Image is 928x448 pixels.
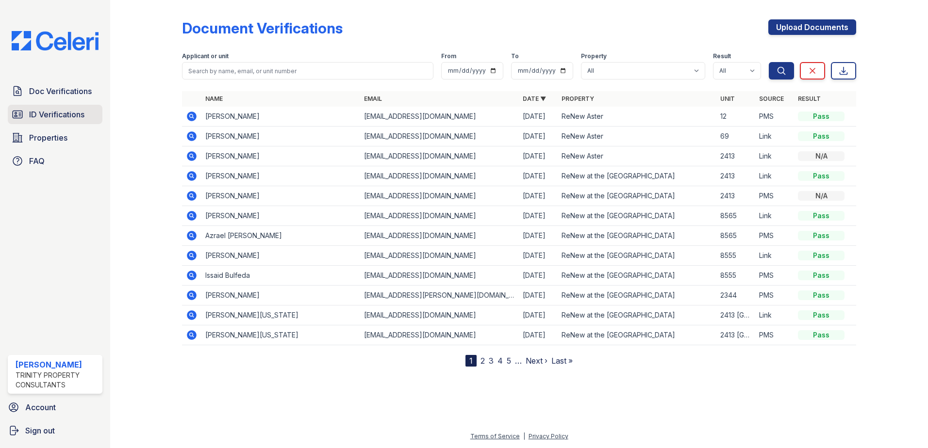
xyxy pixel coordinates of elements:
[529,432,568,440] a: Privacy Policy
[755,146,794,166] td: Link
[798,171,845,181] div: Pass
[798,290,845,300] div: Pass
[519,107,558,127] td: [DATE]
[798,310,845,320] div: Pass
[201,107,360,127] td: [PERSON_NAME]
[798,191,845,201] div: N/A
[716,226,755,246] td: 8565
[497,356,503,366] a: 4
[755,206,794,226] td: Link
[8,128,102,147] a: Properties
[511,52,519,60] label: To
[716,325,755,345] td: 2413 [GEOGRAPHIC_DATA]
[716,146,755,166] td: 2413
[716,305,755,325] td: 2413 [GEOGRAPHIC_DATA]
[201,127,360,146] td: [PERSON_NAME]
[16,359,99,370] div: [PERSON_NAME]
[798,231,845,240] div: Pass
[558,325,716,345] td: ReNew at the [GEOGRAPHIC_DATA]
[29,155,45,167] span: FAQ
[360,325,519,345] td: [EMAIL_ADDRESS][DOMAIN_NAME]
[798,251,845,260] div: Pass
[4,398,106,417] a: Account
[798,211,845,221] div: Pass
[25,401,56,413] span: Account
[755,226,794,246] td: PMS
[201,325,360,345] td: [PERSON_NAME][US_STATE]
[29,85,92,97] span: Doc Verifications
[182,19,343,37] div: Document Verifications
[713,52,731,60] label: Result
[364,95,382,102] a: Email
[558,206,716,226] td: ReNew at the [GEOGRAPHIC_DATA]
[581,52,607,60] label: Property
[470,432,520,440] a: Terms of Service
[755,266,794,286] td: PMS
[519,206,558,226] td: [DATE]
[519,305,558,325] td: [DATE]
[25,425,55,436] span: Sign out
[201,166,360,186] td: [PERSON_NAME]
[515,355,522,367] span: …
[562,95,594,102] a: Property
[360,107,519,127] td: [EMAIL_ADDRESS][DOMAIN_NAME]
[519,325,558,345] td: [DATE]
[768,19,856,35] a: Upload Documents
[8,81,102,101] a: Doc Verifications
[360,266,519,286] td: [EMAIL_ADDRESS][DOMAIN_NAME]
[755,325,794,345] td: PMS
[519,266,558,286] td: [DATE]
[798,271,845,280] div: Pass
[558,127,716,146] td: ReNew Aster
[755,166,794,186] td: Link
[519,226,558,246] td: [DATE]
[798,131,845,141] div: Pass
[201,286,360,305] td: [PERSON_NAME]
[558,246,716,266] td: ReNew at the [GEOGRAPHIC_DATA]
[201,246,360,266] td: [PERSON_NAME]
[558,146,716,166] td: ReNew Aster
[360,166,519,186] td: [EMAIL_ADDRESS][DOMAIN_NAME]
[4,421,106,440] button: Sign out
[360,186,519,206] td: [EMAIL_ADDRESS][DOMAIN_NAME]
[489,356,494,366] a: 3
[755,127,794,146] td: Link
[519,246,558,266] td: [DATE]
[755,246,794,266] td: Link
[360,226,519,246] td: [EMAIL_ADDRESS][DOMAIN_NAME]
[716,127,755,146] td: 69
[759,95,784,102] a: Source
[523,432,525,440] div: |
[798,151,845,161] div: N/A
[441,52,456,60] label: From
[182,52,229,60] label: Applicant or unit
[755,305,794,325] td: Link
[201,206,360,226] td: [PERSON_NAME]
[523,95,546,102] a: Date ▼
[519,146,558,166] td: [DATE]
[465,355,477,367] div: 1
[526,356,547,366] a: Next ›
[720,95,735,102] a: Unit
[558,107,716,127] td: ReNew Aster
[201,266,360,286] td: Issaid Bulfeda
[716,166,755,186] td: 2413
[558,286,716,305] td: ReNew at the [GEOGRAPHIC_DATA]
[201,226,360,246] td: Azrael [PERSON_NAME]
[481,356,485,366] a: 2
[558,266,716,286] td: ReNew at the [GEOGRAPHIC_DATA]
[558,166,716,186] td: ReNew at the [GEOGRAPHIC_DATA]
[798,112,845,121] div: Pass
[360,146,519,166] td: [EMAIL_ADDRESS][DOMAIN_NAME]
[716,266,755,286] td: 8555
[716,107,755,127] td: 12
[182,62,433,80] input: Search by name, email, or unit number
[755,186,794,206] td: PMS
[201,186,360,206] td: [PERSON_NAME]
[29,132,67,144] span: Properties
[716,286,755,305] td: 2344
[360,246,519,266] td: [EMAIL_ADDRESS][DOMAIN_NAME]
[360,206,519,226] td: [EMAIL_ADDRESS][DOMAIN_NAME]
[519,186,558,206] td: [DATE]
[8,105,102,124] a: ID Verifications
